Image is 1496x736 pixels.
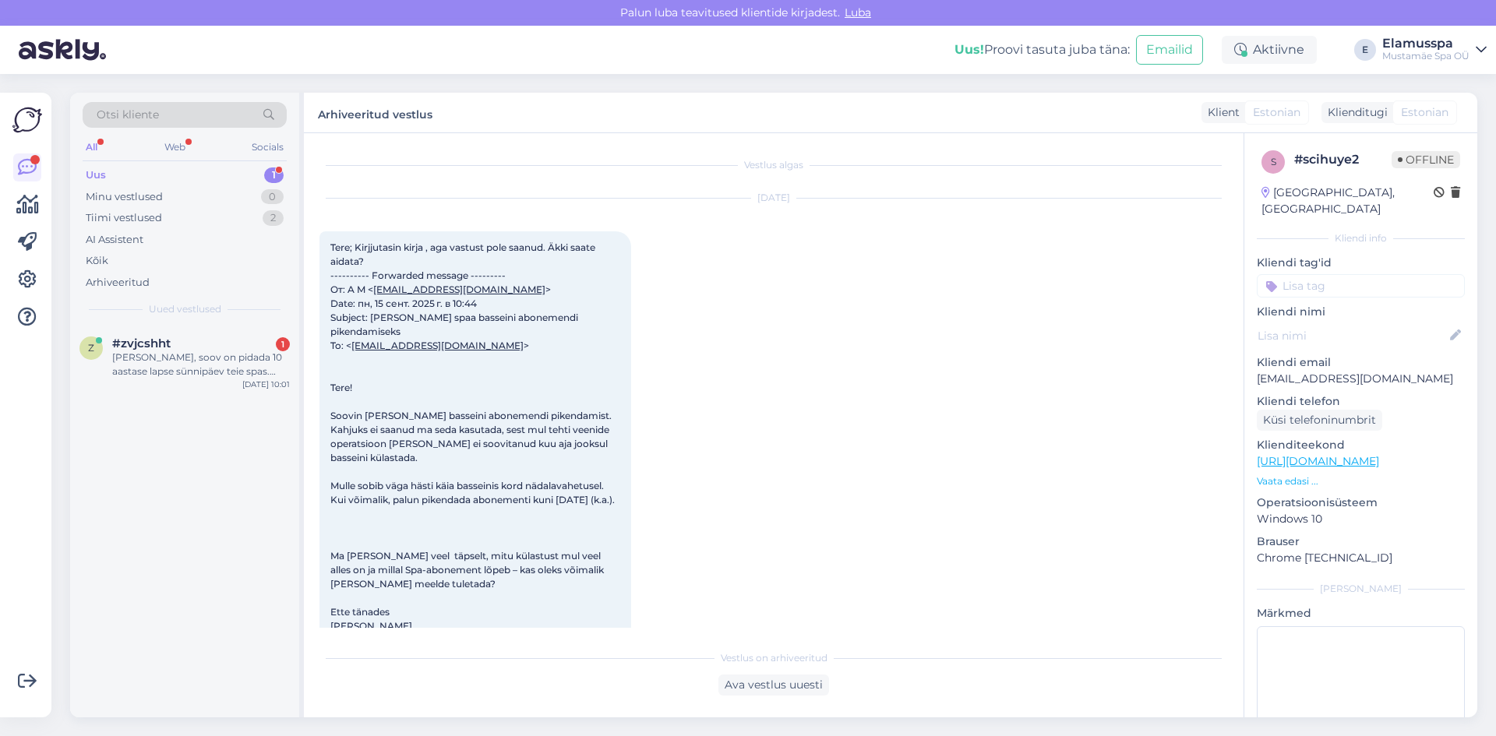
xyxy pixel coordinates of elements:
[954,40,1130,59] div: Proovi tasuta juba täna:
[1294,150,1392,169] div: # scihuye2
[86,167,106,183] div: Uus
[263,210,284,226] div: 2
[1222,36,1317,64] div: Aktiivne
[1261,185,1434,217] div: [GEOGRAPHIC_DATA], [GEOGRAPHIC_DATA]
[88,342,94,354] span: z
[1257,605,1465,622] p: Märkmed
[112,350,290,379] div: [PERSON_NAME], soov on pidada 10 aastase lapse sünnipäev teie spas. Milline võiks olla grupisoodu...
[1271,156,1276,167] span: s
[86,189,163,205] div: Minu vestlused
[718,674,829,696] div: Ava vestlus uuesti
[261,189,284,205] div: 0
[1258,327,1447,344] input: Lisa nimi
[264,167,284,183] div: 1
[149,302,221,316] span: Uued vestlused
[840,5,876,19] span: Luba
[351,340,524,351] a: [EMAIL_ADDRESS][DOMAIN_NAME]
[1257,534,1465,550] p: Brauser
[1201,104,1240,121] div: Klient
[1257,371,1465,387] p: [EMAIL_ADDRESS][DOMAIN_NAME]
[373,283,545,295] a: [EMAIL_ADDRESS][DOMAIN_NAME]
[12,105,42,135] img: Askly Logo
[1382,37,1470,50] div: Elamusspa
[1321,104,1388,121] div: Klienditugi
[1257,393,1465,410] p: Kliendi telefon
[318,102,432,123] label: Arhiveeritud vestlus
[721,651,827,665] span: Vestlus on arhiveeritud
[1257,511,1465,527] p: Windows 10
[86,232,143,248] div: AI Assistent
[1253,104,1300,121] span: Estonian
[1257,474,1465,488] p: Vaata edasi ...
[319,158,1228,172] div: Vestlus algas
[1136,35,1203,65] button: Emailid
[1257,274,1465,298] input: Lisa tag
[97,107,159,123] span: Otsi kliente
[319,191,1228,205] div: [DATE]
[1354,39,1376,61] div: E
[1257,454,1379,468] a: [URL][DOMAIN_NAME]
[1257,304,1465,320] p: Kliendi nimi
[954,42,984,57] b: Uus!
[1257,550,1465,566] p: Chrome [TECHNICAL_ID]
[1257,255,1465,271] p: Kliendi tag'id
[242,379,290,390] div: [DATE] 10:01
[1257,437,1465,453] p: Klienditeekond
[1257,495,1465,511] p: Operatsioonisüsteem
[112,336,171,350] span: #zvjcshht
[86,210,162,226] div: Tiimi vestlused
[161,137,189,157] div: Web
[1257,354,1465,371] p: Kliendi email
[1257,231,1465,245] div: Kliendi info
[1257,582,1465,596] div: [PERSON_NAME]
[249,137,287,157] div: Socials
[86,275,150,291] div: Arhiveeritud
[276,337,290,351] div: 1
[1257,410,1382,431] div: Küsi telefoninumbrit
[1382,50,1470,62] div: Mustamäe Spa OÜ
[86,253,108,269] div: Kõik
[83,137,101,157] div: All
[1392,151,1460,168] span: Offline
[1382,37,1487,62] a: ElamusspaMustamäe Spa OÜ
[1401,104,1448,121] span: Estonian
[330,241,615,632] span: Tere; Kirjjutasin kirja , aga vastust pole saanud. Äkki saate aidata? ---------- Forwarded messag...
